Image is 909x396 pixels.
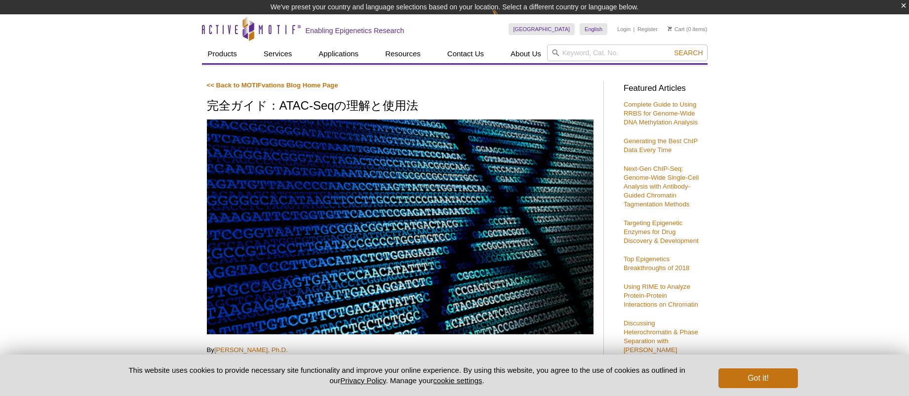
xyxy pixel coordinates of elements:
button: cookie settings [433,376,482,385]
a: Discussing Heterochromatin & Phase Separation with [PERSON_NAME] [624,319,698,354]
a: Register [637,26,658,33]
li: | [633,23,635,35]
p: This website uses cookies to provide necessary site functionality and improve your online experie... [112,365,703,386]
a: Resources [379,44,427,63]
img: ATAC-Seq [207,119,593,334]
img: Change Here [492,7,518,31]
a: Using RIME to Analyze Protein-Protein Interactions on Chromatin [624,283,698,308]
a: Next-Gen ChIP-Seq: Genome-Wide Single-Cell Analysis with Antibody-Guided Chromatin Tagmentation M... [624,165,699,208]
a: Contact Us [441,44,490,63]
h3: Featured Articles [624,84,703,93]
a: Complete Guide to Using RRBS for Genome-Wide DNA Methylation Analysis [624,101,698,126]
a: Products [202,44,243,63]
li: (0 items) [668,23,708,35]
a: Applications [313,44,364,63]
a: Targeting Epigenetic Enzymes for Drug Discovery & Development [624,219,699,244]
span: Search [674,49,703,57]
a: [PERSON_NAME], Ph.D. [214,346,288,354]
button: Got it! [718,368,797,388]
button: Search [671,48,706,57]
a: Cart [668,26,685,33]
a: << Back to MOTIFvations Blog Home Page [207,81,338,89]
img: Your Cart [668,26,672,31]
p: By [207,346,593,355]
a: Services [258,44,298,63]
a: Generating the Best ChIP Data Every Time [624,137,698,154]
h1: 完全ガイド：ATAC-Seqの理解と使用法 [207,99,593,114]
input: Keyword, Cat. No. [547,44,708,61]
a: About Us [505,44,547,63]
a: Privacy Policy [340,376,386,385]
h2: Enabling Epigenetics Research [306,26,404,35]
a: Login [617,26,631,33]
a: Top Epigenetics Breakthroughs of 2018 [624,255,689,272]
a: [GEOGRAPHIC_DATA] [509,23,575,35]
a: English [580,23,607,35]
